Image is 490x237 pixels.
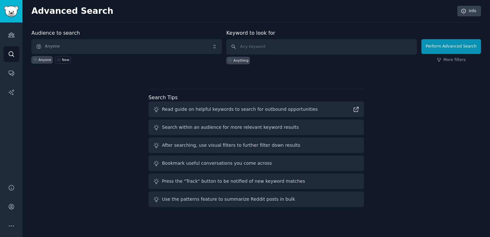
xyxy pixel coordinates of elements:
[148,94,178,101] label: Search Tips
[4,6,19,17] img: GummySearch logo
[62,57,69,62] div: New
[162,106,318,113] div: Read guide on helpful keywords to search for outbound opportunities
[162,124,299,131] div: Search within an audience for more relevant keyword results
[226,39,417,55] input: Any keyword
[162,142,300,149] div: After searching, use visual filters to further filter down results
[226,30,275,36] label: Keyword to look for
[38,57,51,62] div: Anyone
[437,57,466,63] a: More filters
[31,39,222,54] button: Anyone
[162,178,305,185] div: Press the "Track" button to be notified of new keyword matches
[457,6,481,17] a: Info
[55,56,71,64] a: New
[31,30,80,36] label: Audience to search
[31,6,454,16] h2: Advanced Search
[233,58,249,63] div: Anything
[162,196,295,203] div: Use the patterns feature to summarize Reddit posts in bulk
[421,39,481,54] button: Perform Advanced Search
[162,160,272,167] div: Bookmark useful conversations you come across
